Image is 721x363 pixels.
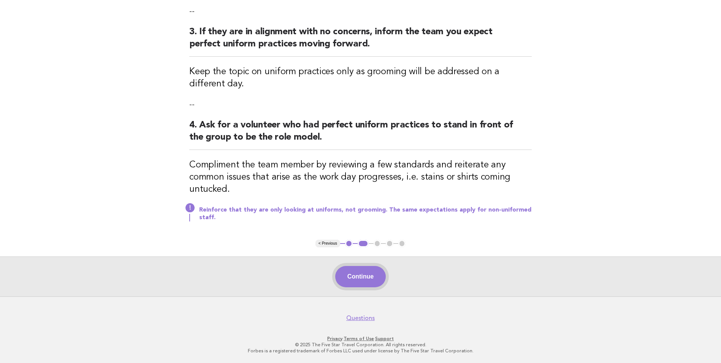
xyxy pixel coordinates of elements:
a: Questions [346,314,375,322]
p: Reinforce that they are only looking at uniforms, not grooming. The same expectations apply for n... [199,206,532,221]
p: -- [189,99,532,110]
p: · · [128,336,593,342]
a: Privacy [327,336,342,341]
p: Forbes is a registered trademark of Forbes LLC used under license by The Five Star Travel Corpora... [128,348,593,354]
button: 1 [345,240,353,247]
h2: 4. Ask for a volunteer who had perfect uniform practices to stand in front of the group to be the... [189,119,532,150]
button: 2 [358,240,369,247]
h3: Keep the topic on uniform practices only as grooming will be addressed on a different day. [189,66,532,90]
h3: Compliment the team member by reviewing a few standards and reiterate any common issues that aris... [189,159,532,196]
p: -- [189,6,532,17]
a: Terms of Use [344,336,374,341]
p: © 2025 The Five Star Travel Corporation. All rights reserved. [128,342,593,348]
button: Continue [335,266,386,287]
h2: 3. If they are in alignment with no concerns, inform the team you expect perfect uniform practice... [189,26,532,57]
a: Support [375,336,394,341]
button: < Previous [315,240,340,247]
